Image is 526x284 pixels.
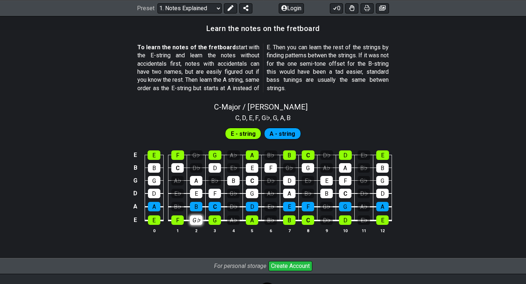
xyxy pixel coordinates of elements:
[227,215,240,225] div: A♭
[270,113,273,123] span: ,
[358,150,370,160] div: E♭
[302,202,314,211] div: F
[339,189,351,198] div: C
[224,227,243,234] th: 4
[145,227,163,234] th: 0
[246,189,258,198] div: G
[339,176,351,185] div: F
[224,3,237,13] button: Edit Preset
[262,227,280,234] th: 6
[283,176,296,185] div: D
[190,202,202,211] div: B
[131,174,140,187] td: G
[246,176,258,185] div: C
[283,202,296,211] div: E
[358,215,370,225] div: E♭
[235,113,240,123] span: C
[339,215,351,225] div: D
[240,113,243,123] span: ,
[277,113,280,123] span: ,
[376,176,389,185] div: G
[283,215,296,225] div: B
[171,202,184,211] div: B♭
[209,150,221,160] div: G
[148,163,160,173] div: B
[190,215,202,225] div: G♭
[246,163,258,173] div: E
[190,176,202,185] div: A
[339,150,352,160] div: D
[268,261,312,271] button: Create Account
[320,150,333,160] div: D♭
[317,227,336,234] th: 9
[187,227,206,234] th: 2
[243,227,262,234] th: 5
[131,200,140,214] td: A
[302,189,314,198] div: B♭
[214,103,308,111] span: C - Major / [PERSON_NAME]
[336,227,355,234] th: 10
[345,3,358,13] button: Toggle Dexterity for all fretkits
[227,176,240,185] div: B
[376,215,389,225] div: E
[206,24,320,32] h3: Learn the notes on the fretboard
[284,113,287,123] span: ,
[209,202,221,211] div: C
[157,3,222,13] select: Preset
[280,227,299,234] th: 7
[339,202,351,211] div: G
[190,189,202,198] div: E
[264,176,277,185] div: D♭
[131,187,140,200] td: D
[148,202,160,211] div: A
[302,150,315,160] div: C
[131,161,140,174] td: B
[171,215,184,225] div: F
[264,150,277,160] div: B♭
[171,189,184,198] div: E♭
[376,189,389,198] div: D
[206,227,224,234] th: 3
[339,163,351,173] div: A
[249,113,253,123] span: E
[264,189,277,198] div: A♭
[376,150,389,160] div: E
[171,176,184,185] div: A♭
[246,215,258,225] div: A
[376,202,389,211] div: A
[273,113,277,123] span: G
[148,189,160,198] div: D
[302,163,314,173] div: G
[209,163,221,173] div: D
[148,215,160,225] div: E
[239,3,252,13] button: Share Preset
[280,113,284,123] span: A
[320,202,333,211] div: G♭
[227,163,240,173] div: E♭
[168,227,187,234] th: 1
[279,3,304,13] button: Login
[227,189,240,198] div: G♭
[283,189,296,198] div: A
[137,5,155,12] span: Preset
[320,189,333,198] div: B
[148,150,160,160] div: E
[320,215,333,225] div: D♭
[283,150,296,160] div: B
[209,215,221,225] div: G
[376,3,389,13] button: Create image
[137,43,389,92] p: start with the E-string and learn the notes without accidentals first, notes with accidentals can...
[264,215,277,225] div: B♭
[262,113,270,123] span: G♭
[148,176,160,185] div: G
[209,176,221,185] div: B♭
[358,176,370,185] div: G♭
[259,113,262,123] span: ,
[137,44,236,51] strong: To learn the notes of the fretboard
[330,3,343,13] button: 0
[246,150,259,160] div: A
[227,202,240,211] div: D♭
[131,213,140,227] td: E
[302,176,314,185] div: E♭
[246,113,249,123] span: ,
